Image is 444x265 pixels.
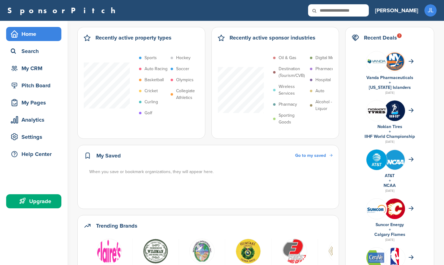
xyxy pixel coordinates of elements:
a: AT&T [385,173,395,178]
h3: [PERSON_NAME] [375,6,418,15]
div: [DATE] [352,90,428,96]
p: Hospital [315,77,331,83]
img: Data [97,239,122,264]
a: Calgary Flames [374,232,405,237]
p: Auto [315,88,324,94]
a: [PERSON_NAME] [375,4,418,17]
p: Alcohol - Liquor [315,99,344,112]
a: Nokian Tires [377,124,402,129]
a: NCAA [384,183,396,188]
p: Sporting Goods [279,112,307,126]
img: St3croq2 400x400 [384,150,405,170]
img: Open uri20141112 50798 9x26au [189,239,214,264]
h2: My Saved [96,151,121,160]
a: + [389,178,391,183]
p: Golf [145,110,152,116]
p: Hockey [176,55,191,61]
p: Soccer [176,66,189,72]
div: Pitch Board [9,80,61,91]
a: + [389,227,391,232]
p: Digital Media [315,55,340,61]
img: 8shs2v5q 400x400 [366,51,387,72]
div: 7 [397,33,402,38]
a: Analytics [6,113,61,127]
a: [US_STATE] Islanders [369,85,411,90]
a: Upgrade [6,194,61,208]
a: Home [6,27,61,41]
img: Guayaki%cc%81 corporate logo [236,239,261,264]
h2: Recently active sponsor industries [230,33,315,42]
a: Fws [136,239,176,263]
p: Cricket [145,88,158,94]
h2: Recent Deals [364,33,397,42]
a: Pitch Board [6,78,61,93]
a: Search [6,44,61,58]
a: Vanda Pharmaceuticals [366,75,413,80]
div: Help Center [9,149,61,160]
div: [DATE] [352,139,428,145]
a: Suncor Energy [376,222,404,227]
p: Olympics [176,77,194,83]
span: JL [424,4,437,17]
p: Curling [145,99,158,105]
div: Search [9,46,61,57]
h2: Recently active property types [95,33,172,42]
p: Oil & Gas [279,55,296,61]
div: Analytics [9,114,61,125]
a: For [275,239,315,263]
img: Zskrbj6 400x400 [384,100,405,121]
h2: Trending Brands [96,221,137,230]
img: 5qbfb61w 400x400 [384,199,405,219]
div: Upgrade [9,196,61,207]
div: [DATE] [352,237,428,243]
p: Pharmaceutical [315,66,344,72]
img: For [282,239,307,264]
img: Data [366,250,387,265]
a: Data [321,239,361,263]
div: When you save or bookmark organizations, they will appear here. [89,168,333,175]
div: My CRM [9,63,61,74]
a: My CRM [6,61,61,75]
a: Go to my saved [295,152,333,159]
p: Basketball [145,77,164,83]
a: + [389,80,391,85]
div: Settings [9,131,61,142]
a: Guayaki%cc%81 corporate logo [228,239,268,263]
img: Leqgnoiz 400x400 [366,100,387,121]
img: Open uri20141112 64162 1syu8aw?1415807642 [384,52,405,72]
a: IIHF World Championship [365,134,415,139]
div: Home [9,28,61,40]
img: Data [366,204,387,214]
div: [DATE] [352,188,428,194]
p: Pharmacy [279,101,297,108]
p: Wireless Services [279,83,307,97]
div: My Pages [9,97,61,108]
a: Settings [6,130,61,144]
p: Collegiate Athletics [176,88,204,101]
a: SponsorPitch [7,6,119,14]
p: Destination (Tourism/CVB) [279,66,307,79]
p: Auto Racing [145,66,168,72]
a: My Pages [6,96,61,110]
a: Data [89,239,129,263]
img: Tpli2eyp 400x400 [366,150,387,170]
a: + [389,129,391,134]
img: Fws [143,239,168,264]
a: Help Center [6,147,61,161]
span: Go to my saved [295,153,326,158]
a: Open uri20141112 50798 9x26au [182,239,222,263]
img: Data [328,239,353,264]
p: Sports [145,55,157,61]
